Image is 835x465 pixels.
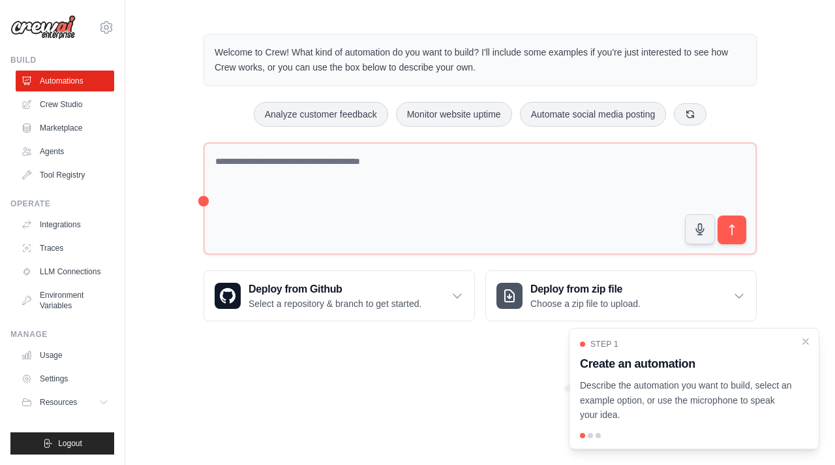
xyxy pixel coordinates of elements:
a: LLM Connections [16,261,114,282]
h3: Create an automation [580,355,793,373]
div: Build [10,55,114,65]
button: Analyze customer feedback [254,102,388,127]
button: Close walkthrough [800,336,811,347]
p: Describe the automation you want to build, select an example option, or use the microphone to spe... [580,378,793,423]
span: Step 1 [590,339,618,349]
p: Select a repository & branch to get started. [249,297,421,310]
a: Settings [16,368,114,389]
button: Monitor website uptime [396,102,512,127]
h3: Deploy from zip file [530,281,641,297]
button: Resources [16,392,114,413]
a: Crew Studio [16,94,114,115]
a: Automations [16,71,114,91]
a: Tool Registry [16,165,114,185]
a: Usage [16,345,114,366]
button: Logout [10,432,114,455]
div: Operate [10,199,114,209]
img: Logo [10,15,76,40]
h3: Deploy from Github [249,281,421,297]
p: Welcome to Crew! What kind of automation do you want to build? I'll include some examples if you'... [215,45,746,75]
div: Manage [10,329,114,340]
button: Automate social media posting [520,102,667,127]
a: Traces [16,238,114,259]
p: Choose a zip file to upload. [530,297,641,310]
span: Logout [58,438,82,449]
a: Integrations [16,214,114,235]
a: Agents [16,141,114,162]
a: Marketplace [16,118,114,138]
a: Environment Variables [16,285,114,316]
span: Resources [40,397,77,408]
